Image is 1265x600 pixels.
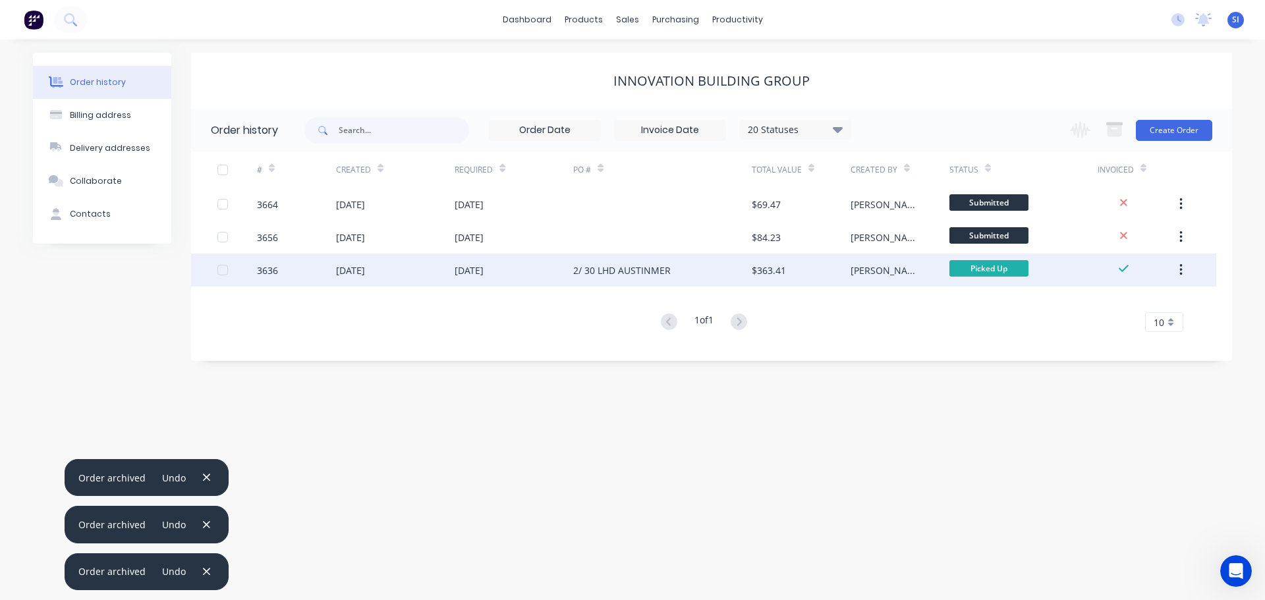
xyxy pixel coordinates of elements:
div: Created [336,164,371,176]
div: sales [609,10,646,30]
div: [DATE] [455,263,484,277]
span: SI [1232,14,1239,26]
div: [DATE] [455,198,484,211]
div: Order archived [78,518,146,532]
img: Factory [24,10,43,30]
button: Collaborate [33,165,171,198]
div: Required [455,164,493,176]
div: # [257,151,336,188]
div: [DATE] [336,263,365,277]
input: Order Date [490,121,600,140]
div: Created [336,151,455,188]
button: Undo [155,516,193,533]
div: Collaborate [70,175,122,187]
button: Order history [33,66,171,99]
div: 3656 [257,231,278,244]
div: $363.41 [752,263,786,277]
div: 3636 [257,263,278,277]
input: Search... [339,117,469,144]
div: Order archived [78,471,146,485]
div: products [558,10,609,30]
div: 1 of 1 [694,313,714,332]
span: 10 [1154,315,1164,329]
div: $69.47 [752,198,781,211]
div: Delivery addresses [70,142,150,154]
button: Undo [155,562,193,580]
button: Delivery addresses [33,132,171,165]
button: Billing address [33,99,171,132]
div: productivity [706,10,770,30]
button: Create Order [1136,120,1212,141]
div: Created By [851,151,949,188]
div: 3664 [257,198,278,211]
div: Invoiced [1098,164,1134,176]
button: Undo [155,468,193,486]
div: Total Value [752,151,851,188]
input: Invoice Date [615,121,725,140]
div: Contacts [70,208,111,220]
div: Required [455,151,573,188]
iframe: Intercom live chat [1220,555,1252,587]
div: PO # [573,151,751,188]
div: 20 Statuses [740,123,851,137]
a: dashboard [496,10,558,30]
span: Submitted [949,227,1028,244]
div: Status [949,151,1098,188]
div: purchasing [646,10,706,30]
div: Billing address [70,109,131,121]
div: Invoiced [1098,151,1177,188]
div: [PERSON_NAME] [851,198,923,211]
div: 2/ 30 LHD AUSTINMER [573,263,671,277]
div: [DATE] [336,198,365,211]
div: INNOVATION BUILDING GROUP [613,73,810,89]
div: [DATE] [455,231,484,244]
div: Total Value [752,164,802,176]
span: Submitted [949,194,1028,211]
button: Contacts [33,198,171,231]
div: [PERSON_NAME] [851,263,923,277]
div: Status [949,164,978,176]
span: Picked Up [949,260,1028,277]
div: # [257,164,262,176]
div: Order history [211,123,278,138]
div: [PERSON_NAME] [851,231,923,244]
div: Order history [70,76,126,88]
div: [DATE] [336,231,365,244]
div: PO # [573,164,591,176]
div: Order archived [78,564,146,578]
div: $84.23 [752,231,781,244]
div: Created By [851,164,897,176]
